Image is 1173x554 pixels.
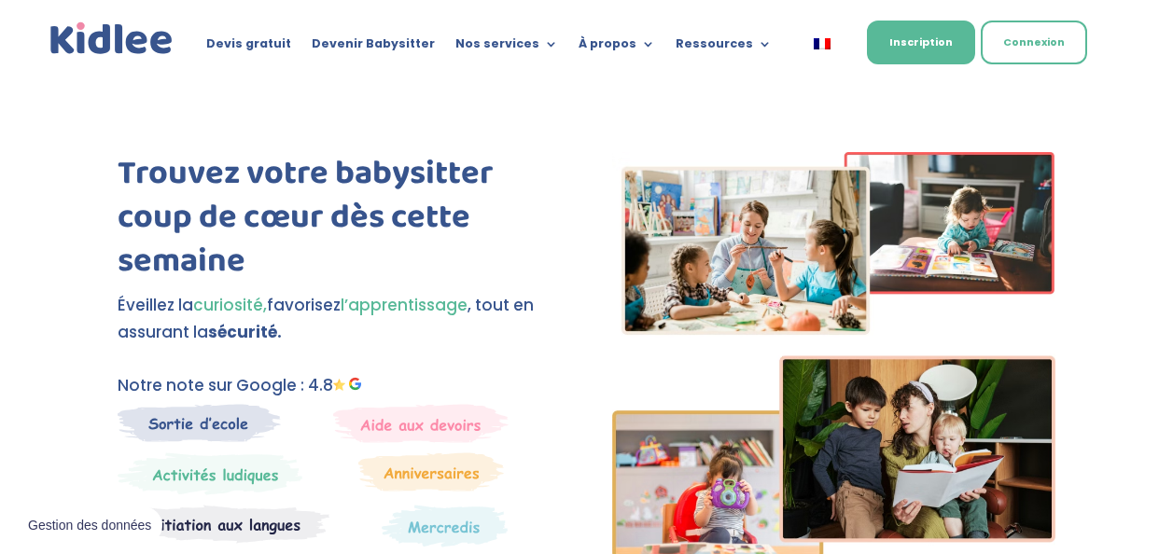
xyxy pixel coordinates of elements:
[193,294,267,316] span: curiosité,
[312,37,435,58] a: Devenir Babysitter
[867,21,975,64] a: Inscription
[17,506,162,546] button: Gestion des données
[118,152,561,292] h1: Trouvez votre babysitter coup de cœur dès cette semaine
[208,321,282,343] strong: sécurité.
[118,505,329,544] img: Atelier thematique
[676,37,772,58] a: Ressources
[579,37,655,58] a: À propos
[118,452,302,495] img: Mercredi
[981,21,1087,64] a: Connexion
[28,518,151,534] span: Gestion des données
[47,19,176,59] img: logo_kidlee_bleu
[206,37,291,58] a: Devis gratuit
[814,38,831,49] img: Français
[382,505,508,547] img: Thematique
[47,19,176,59] a: Kidlee Logo
[358,452,504,492] img: Anniversaire
[118,292,561,346] p: Éveillez la favorisez , tout en assurant la
[333,404,509,443] img: weekends
[341,294,468,316] span: l’apprentissage
[118,372,561,399] p: Notre note sur Google : 4.8
[455,37,558,58] a: Nos services
[118,404,281,442] img: Sortie decole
